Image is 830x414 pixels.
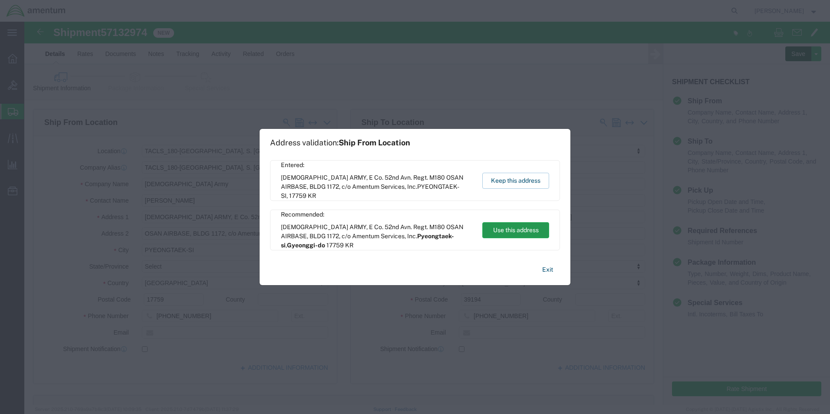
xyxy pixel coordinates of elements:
button: Keep this address [482,173,549,189]
span: Recommended: [281,210,474,219]
span: [DEMOGRAPHIC_DATA] ARMY, E Co. 52nd Avn. Regt. M180 OSAN AIRBASE, BLDG 1172, c/o Amentum Services... [281,173,474,200]
h1: Address validation: [270,138,410,148]
span: 17759 [289,192,306,199]
span: Entered: [281,161,474,170]
span: KR [345,242,353,249]
span: Gyeonggi-do [287,242,325,249]
span: Ship From Location [339,138,410,147]
button: Exit [535,262,560,277]
span: [DEMOGRAPHIC_DATA] ARMY, E Co. 52nd Avn. Regt. M180 OSAN AIRBASE, BLDG 1172, c/o Amentum Services... [281,223,474,250]
span: KR [308,192,316,199]
button: Use this address [482,222,549,238]
span: 17759 [326,242,344,249]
